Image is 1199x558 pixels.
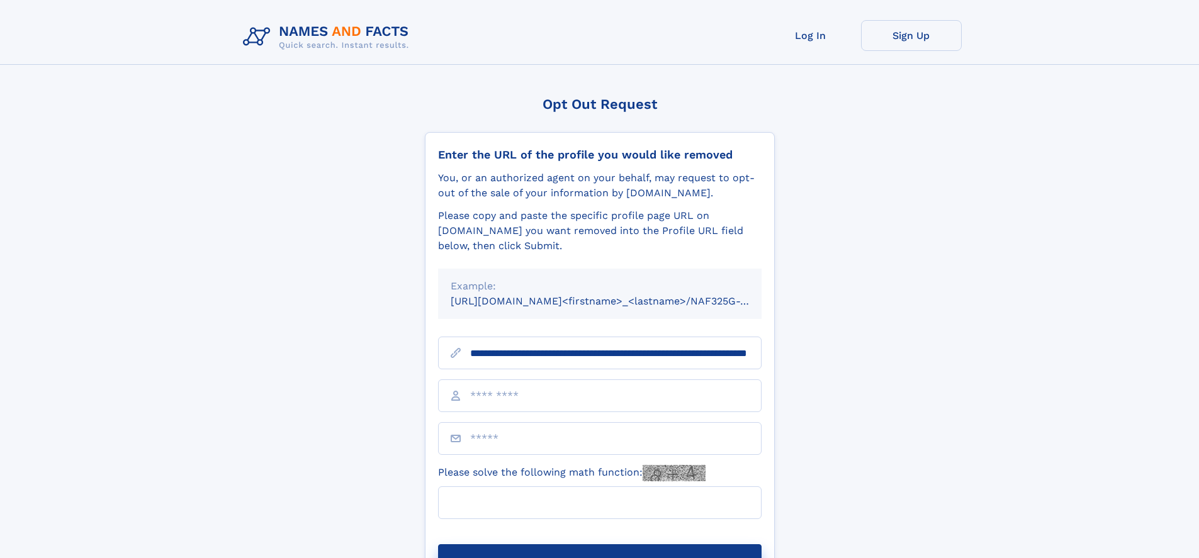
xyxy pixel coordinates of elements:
[438,208,762,254] div: Please copy and paste the specific profile page URL on [DOMAIN_NAME] you want removed into the Pr...
[438,148,762,162] div: Enter the URL of the profile you would like removed
[438,170,762,201] div: You, or an authorized agent on your behalf, may request to opt-out of the sale of your informatio...
[438,465,706,481] label: Please solve the following math function:
[861,20,962,51] a: Sign Up
[451,295,785,307] small: [URL][DOMAIN_NAME]<firstname>_<lastname>/NAF325G-xxxxxxxx
[425,96,775,112] div: Opt Out Request
[760,20,861,51] a: Log In
[238,20,419,54] img: Logo Names and Facts
[451,279,749,294] div: Example:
